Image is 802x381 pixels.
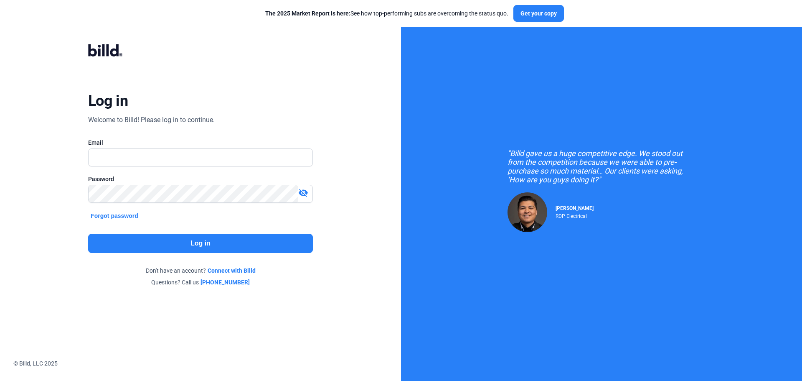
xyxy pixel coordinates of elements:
div: Email [88,138,313,147]
div: See how top-performing subs are overcoming the status quo. [265,9,508,18]
div: "Billd gave us a huge competitive edge. We stood out from the competition because we were able to... [508,149,695,184]
button: Log in [88,234,313,253]
span: [PERSON_NAME] [556,205,594,211]
div: RDP Electrical [556,211,594,219]
img: Raul Pacheco [508,192,547,232]
span: The 2025 Market Report is here: [265,10,350,17]
a: Connect with Billd [208,266,256,275]
div: Log in [88,92,128,110]
div: Questions? Call us [88,278,313,286]
button: Get your copy [513,5,564,22]
button: Forgot password [88,211,141,220]
a: [PHONE_NUMBER] [200,278,250,286]
div: Don't have an account? [88,266,313,275]
mat-icon: visibility_off [298,188,308,198]
div: Welcome to Billd! Please log in to continue. [88,115,215,125]
div: Password [88,175,313,183]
